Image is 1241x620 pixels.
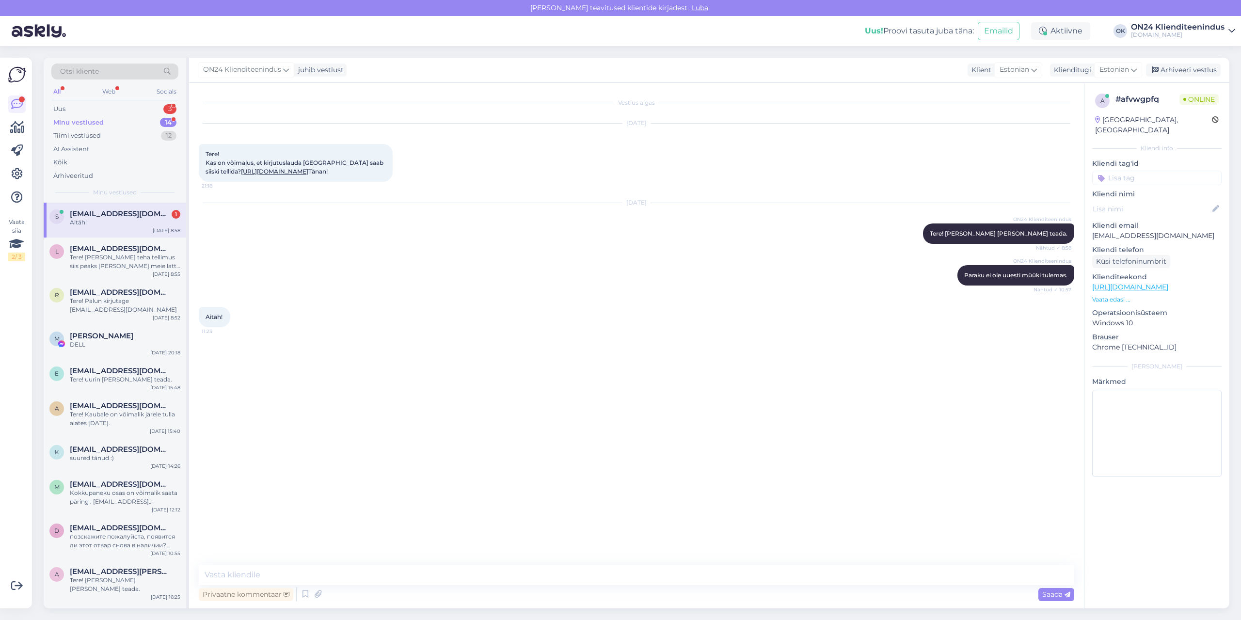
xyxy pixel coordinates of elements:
span: arturget@gmail.com [70,401,171,410]
div: [PERSON_NAME] [1092,362,1222,371]
span: Tere! Kas on võimalus, et kirjutuslauda [GEOGRAPHIC_DATA] saab siiski tellida? Tänan! [206,150,385,175]
p: Chrome [TECHNICAL_ID] [1092,342,1222,352]
span: Minu vestlused [93,188,137,197]
div: juhib vestlust [294,65,344,75]
div: Web [100,85,117,98]
div: Arhiveeri vestlus [1146,64,1221,77]
span: Aitäh! [206,313,223,320]
div: Tiimi vestlused [53,131,101,141]
span: Otsi kliente [60,66,99,77]
div: 1 [172,210,180,219]
span: ON24 Klienditeenindus [1013,257,1071,265]
span: Nähtud ✓ 10:57 [1034,286,1071,293]
div: Vestlus algas [199,98,1074,107]
span: efkakask@gmail.com [70,366,171,375]
div: Kokkupaneku osas on võimalik saata päring : [EMAIL_ADDRESS][DOMAIN_NAME] ja lisada aadress. [70,489,180,506]
span: ON24 Klienditeenindus [203,64,281,75]
span: Paraku ei ole uuesti müüki tulemas. [964,271,1067,279]
span: Tere! [PERSON_NAME] [PERSON_NAME] teada. [930,230,1067,237]
a: [URL][DOMAIN_NAME] [241,168,308,175]
span: a [55,571,59,578]
div: позскажите пожалуйста, появится ли этот отвар снова в наличии? Обеденный стол Sierra Ø 120 cm (в ... [70,532,180,550]
span: 11:23 [202,328,238,335]
span: Marki Kilter [70,332,133,340]
span: kiffu65@gmail.com [70,445,171,454]
span: Estonian [1000,64,1029,75]
div: [DATE] 14:26 [150,462,180,470]
span: l [55,248,59,255]
div: [GEOGRAPHIC_DATA], [GEOGRAPHIC_DATA] [1095,115,1212,135]
p: Operatsioonisüsteem [1092,308,1222,318]
div: [DOMAIN_NAME] [1131,31,1225,39]
div: ON24 Klienditeenindus [1131,23,1225,31]
span: d [54,527,59,534]
div: [DATE] 16:25 [151,593,180,601]
div: Klient [968,65,991,75]
div: Minu vestlused [53,118,104,127]
span: Saada [1042,590,1070,599]
span: Estonian [1099,64,1129,75]
div: [DATE] 15:40 [150,428,180,435]
div: Tere! [PERSON_NAME] teha tellimus siis peaks [PERSON_NAME] meie lattu saabuma [DATE]. [70,253,180,270]
span: Online [1179,94,1219,105]
span: rlausing@gmail.com [70,288,171,297]
div: Aktiivne [1031,22,1090,40]
span: sille.mottus@gmail.com [70,209,171,218]
div: Aitäh! [70,218,180,227]
span: e [55,370,59,377]
span: ON24 Klienditeenindus [1013,216,1071,223]
b: Uus! [865,26,883,35]
input: Lisa tag [1092,171,1222,185]
div: [DATE] 8:52 [153,314,180,321]
img: Askly Logo [8,65,26,84]
span: M [54,335,60,342]
div: Tere! Kaubale on võimalik järele tulla alates [DATE]. [70,410,180,428]
p: Vaata edasi ... [1092,295,1222,304]
span: m [54,483,60,491]
div: Tere! Palun kirjutage [EMAIL_ADDRESS][DOMAIN_NAME] [70,297,180,314]
div: [DATE] 12:12 [152,506,180,513]
span: darinachud4@gmail.com [70,524,171,532]
div: OK [1114,24,1127,38]
div: Kliendi info [1092,144,1222,153]
div: Socials [155,85,178,98]
div: [DATE] [199,119,1074,127]
span: lakskadi@hotmail.com [70,244,171,253]
div: [DATE] 20:18 [150,349,180,356]
p: Windows 10 [1092,318,1222,328]
div: Uus [53,104,65,114]
div: Kõik [53,158,67,167]
p: Brauser [1092,332,1222,342]
div: [DATE] [199,198,1074,207]
a: ON24 Klienditeenindus[DOMAIN_NAME] [1131,23,1235,39]
div: Tere! [PERSON_NAME] [PERSON_NAME] teada. [70,576,180,593]
span: s [55,213,59,220]
p: Kliendi nimi [1092,189,1222,199]
div: 12 [161,131,176,141]
div: 2 / 3 [8,253,25,261]
p: Kliendi email [1092,221,1222,231]
span: annika.koss@mainorulemiste.ee [70,567,171,576]
button: Emailid [978,22,1019,40]
p: Kliendi tag'id [1092,159,1222,169]
span: a [55,405,59,412]
div: suured tänud :) [70,454,180,462]
div: Klienditugi [1050,65,1091,75]
span: a [1100,97,1105,104]
div: Proovi tasuta juba täna: [865,25,974,37]
p: Märkmed [1092,377,1222,387]
span: Luba [689,3,711,12]
p: Klienditeekond [1092,272,1222,282]
div: All [51,85,63,98]
span: Nähtud ✓ 8:58 [1035,244,1071,252]
div: [DATE] 8:55 [153,270,180,278]
span: k [55,448,59,456]
div: DELL [70,340,180,349]
p: Kliendi telefon [1092,245,1222,255]
div: # afvwgpfq [1115,94,1179,105]
span: 21:18 [202,182,238,190]
a: [URL][DOMAIN_NAME] [1092,283,1168,291]
div: [DATE] 10:55 [150,550,180,557]
div: Tere! uurin [PERSON_NAME] teada. [70,375,180,384]
div: Vaata siia [8,218,25,261]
